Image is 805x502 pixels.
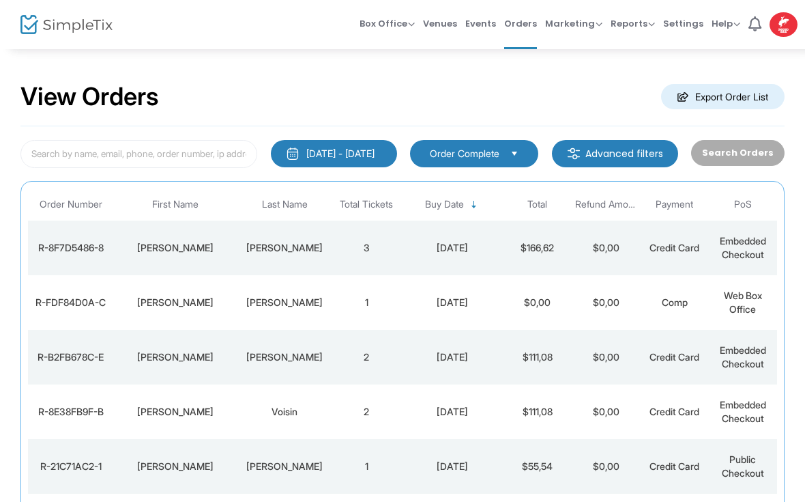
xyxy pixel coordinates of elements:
[404,241,499,255] div: 2025-08-20
[611,17,655,30] span: Reports
[117,350,233,364] div: Vincent
[503,221,572,275] td: $166,62
[332,439,400,494] td: 1
[649,242,699,253] span: Credit Card
[724,290,762,315] span: Web Box Office
[503,330,572,385] td: $111,08
[720,399,766,424] span: Embedded Checkout
[567,147,581,161] img: filter
[332,385,400,439] td: 2
[656,199,693,210] span: Payment
[503,439,572,494] td: $55,54
[404,350,499,364] div: 2025-08-20
[430,147,499,161] span: Order Complete
[712,17,740,30] span: Help
[20,82,159,112] h2: View Orders
[722,454,764,479] span: Public Checkout
[262,199,308,210] span: Last Name
[332,221,400,275] td: 3
[503,189,572,221] th: Total
[572,189,640,221] th: Refund Amount
[404,405,499,419] div: 2025-08-20
[425,199,464,210] span: Buy Date
[286,147,299,161] img: monthly
[572,439,640,494] td: $0,00
[360,17,415,30] span: Box Office
[31,460,110,473] div: R-21C71AC2-1
[240,350,329,364] div: Delisle
[306,147,375,161] div: [DATE] - [DATE]
[40,199,102,210] span: Order Number
[552,140,678,167] m-button: Advanced filters
[649,460,699,472] span: Credit Card
[662,296,688,308] span: Comp
[117,296,233,309] div: Adam
[332,189,400,221] th: Total Tickets
[649,351,699,363] span: Credit Card
[720,344,766,369] span: Embedded Checkout
[404,460,499,473] div: 2025-08-20
[152,199,199,210] span: First Name
[663,6,703,41] span: Settings
[503,275,572,330] td: $0,00
[505,146,524,161] button: Select
[332,275,400,330] td: 1
[423,6,457,41] span: Venues
[720,235,766,260] span: Embedded Checkout
[240,296,329,309] div: Perron
[572,330,640,385] td: $0,00
[240,460,329,473] div: Turcotte
[31,405,110,419] div: R-8E38FB9F-B
[240,405,329,419] div: Voisin
[31,241,110,255] div: R-8F7D5486-8
[572,221,640,275] td: $0,00
[271,140,397,167] button: [DATE] - [DATE]
[572,275,640,330] td: $0,00
[734,199,752,210] span: PoS
[545,17,602,30] span: Marketing
[469,199,480,210] span: Sortable
[465,6,496,41] span: Events
[503,385,572,439] td: $111,08
[117,405,233,419] div: Paul
[20,140,257,168] input: Search by name, email, phone, order number, ip address, or last 4 digits of card
[31,296,110,309] div: R-FDF84D0A-C
[117,241,233,255] div: Marco giovanny
[572,385,640,439] td: $0,00
[332,330,400,385] td: 2
[661,84,785,109] m-button: Export Order List
[31,350,110,364] div: R-B2FB678C-E
[404,296,499,309] div: 2025-08-20
[240,241,329,255] div: Jimenez
[649,406,699,417] span: Credit Card
[504,6,537,41] span: Orders
[117,460,233,473] div: Vanessa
